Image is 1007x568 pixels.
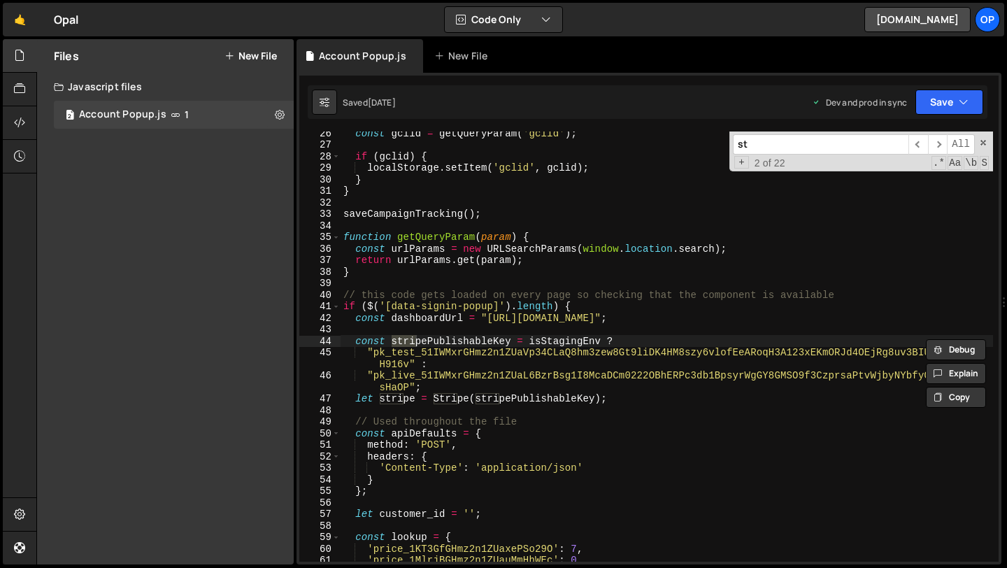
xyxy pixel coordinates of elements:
[749,157,791,169] span: 2 of 22
[299,174,341,186] div: 30
[299,416,341,428] div: 49
[299,139,341,151] div: 27
[299,185,341,197] div: 31
[54,101,294,129] div: 3221/5497.js
[299,405,341,417] div: 48
[299,347,341,370] div: 45
[445,7,562,32] button: Code Only
[948,156,962,170] span: CaseSensitive Search
[319,49,406,63] div: Account Popup.js
[928,134,948,155] span: ​
[299,451,341,463] div: 52
[299,555,341,567] div: 61
[926,339,986,360] button: Debug
[299,290,341,301] div: 40
[185,109,189,120] span: 1
[299,439,341,451] div: 51
[299,497,341,509] div: 56
[299,243,341,255] div: 36
[299,267,341,278] div: 38
[299,220,341,232] div: 34
[299,474,341,486] div: 54
[299,232,341,243] div: 35
[299,393,341,405] div: 47
[299,128,341,140] div: 26
[964,156,978,170] span: Whole Word Search
[299,278,341,290] div: 39
[79,108,166,121] div: Account Popup.js
[926,363,986,384] button: Explain
[343,97,396,108] div: Saved
[434,49,493,63] div: New File
[299,255,341,267] div: 37
[299,462,341,474] div: 53
[299,151,341,163] div: 28
[299,324,341,336] div: 43
[299,428,341,440] div: 50
[299,532,341,544] div: 59
[299,336,341,348] div: 44
[66,111,74,122] span: 2
[299,313,341,325] div: 42
[299,520,341,532] div: 58
[368,97,396,108] div: [DATE]
[864,7,971,32] a: [DOMAIN_NAME]
[299,485,341,497] div: 55
[915,90,983,115] button: Save
[734,156,749,169] span: Toggle Replace mode
[299,208,341,220] div: 33
[947,134,975,155] span: Alt-Enter
[975,7,1000,32] a: Op
[299,370,341,393] div: 46
[733,134,908,155] input: Search for
[299,544,341,555] div: 60
[299,509,341,520] div: 57
[926,387,986,408] button: Copy
[54,11,79,28] div: Opal
[299,197,341,209] div: 32
[908,134,928,155] span: ​
[299,162,341,174] div: 29
[931,156,946,170] span: RegExp Search
[54,48,79,64] h2: Files
[224,50,277,62] button: New File
[3,3,37,36] a: 🤙
[299,301,341,313] div: 41
[37,73,294,101] div: Javascript files
[980,156,989,170] span: Search In Selection
[812,97,907,108] div: Dev and prod in sync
